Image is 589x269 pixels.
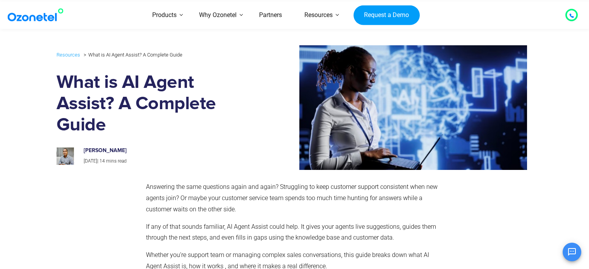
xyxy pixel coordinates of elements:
p: If any of that sounds familiar, AI Agent Assist could help. It gives your agents live suggestions... [146,221,440,244]
a: Why Ozonetel [188,2,248,29]
a: Products [141,2,188,29]
h1: What is AI Agent Assist? A Complete Guide [57,72,255,136]
a: Partners [248,2,293,29]
a: Resources [57,50,80,59]
span: mins read [106,158,127,164]
button: Open chat [563,243,581,261]
span: [DATE] [84,158,97,164]
p: | [84,157,247,166]
a: Resources [293,2,344,29]
h6: [PERSON_NAME] [84,147,247,154]
span: 14 [100,158,105,164]
li: What is AI Agent Assist? A Complete Guide [82,50,182,60]
a: Request a Demo [354,5,420,25]
p: Answering the same questions again and again? Struggling to keep customer support consistent when... [146,182,440,215]
img: prashanth-kancherla_avatar_1-200x200.jpeg [57,147,74,165]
